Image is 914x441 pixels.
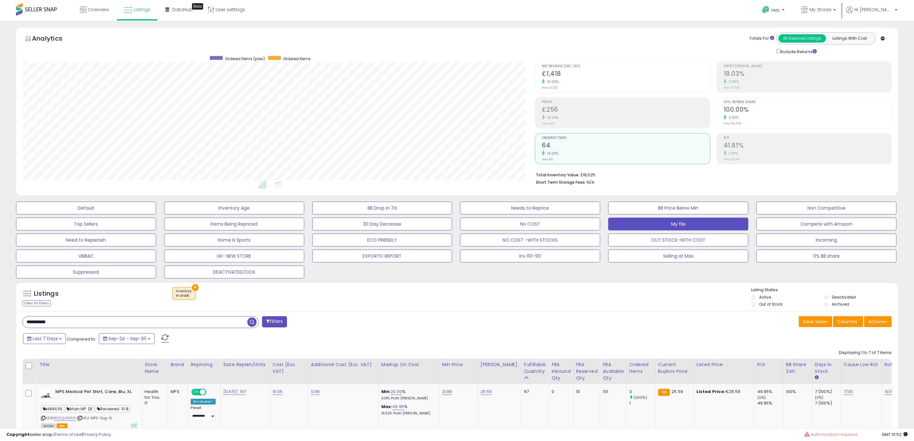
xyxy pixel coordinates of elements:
[32,34,75,44] h5: Analytics
[381,389,391,395] b: Min:
[54,415,76,421] a: B00QJ4O6XI
[756,202,896,214] button: Non Competitive
[724,100,891,104] span: Avg. Buybox Share
[629,361,653,375] div: Ordered Items
[759,301,783,307] label: Out of Stock
[381,404,434,416] div: %
[16,234,156,246] button: Need to Replenish
[672,389,683,395] span: 25.59
[724,136,891,140] span: ROI
[844,361,879,368] div: Cause Low ROI
[381,389,434,401] div: %
[99,333,155,344] button: Sep-24 - Sep-30
[481,361,519,368] div: [PERSON_NAME]
[391,389,402,395] a: 20.00
[6,432,111,438] div: seller snap | |
[658,389,670,396] small: FBA
[524,361,546,375] div: Fulfillable Quantity
[262,316,287,327] button: Filters
[724,157,740,161] small: Prev: 41.29%
[191,361,218,368] div: Repricing
[826,34,873,43] button: Listings With Cost
[83,431,111,437] a: Privacy Policy
[778,34,826,43] button: All Selected Listings
[164,234,304,246] button: Home N Sports
[542,65,710,68] span: Net Revenue (Exc. VAT)
[381,396,434,401] p: 9.18% Profit [PERSON_NAME]
[757,400,783,406] div: 49.95%
[844,389,853,395] a: 7/30
[727,79,739,84] small: 0.39%
[885,361,908,368] div: Notes
[696,389,750,395] div: €25.59
[854,6,893,13] span: Hi [PERSON_NAME]
[381,361,437,368] div: Markup on Cost
[608,202,748,214] button: BB Price Below Min
[608,250,748,262] button: Selling at Max
[809,6,831,13] span: My Stores
[221,359,270,384] th: CSV column name: cust_attr_4_Date Replen/Units
[460,202,600,214] button: Needs to Reprice
[312,202,452,214] button: BB Drop in 7d
[841,359,882,384] th: CSV column name: cust_attr_5_Cause Low ROI
[587,179,594,185] span: N/A
[629,389,655,395] div: 3
[536,180,586,185] b: Short Term Storage Fees:
[311,389,320,395] a: 0.99
[442,361,475,368] div: Min Price
[145,361,165,375] div: Store Name
[696,361,752,368] div: Listed Price
[542,100,710,104] span: Profit
[757,1,791,21] a: Help
[727,115,739,120] small: 0.33%
[815,395,824,400] small: (0%)
[192,284,199,291] button: ×
[392,404,404,410] a: 49.95
[724,65,891,68] span: Profit [PERSON_NAME]
[815,375,819,381] small: Days In Stock.
[759,294,771,300] label: Active
[460,250,600,262] button: Inv 60-90
[756,234,896,246] button: Incoming
[552,361,571,381] div: FBA inbound Qty
[757,395,766,400] small: (0%)
[724,70,891,79] h2: 18.03%
[55,431,82,437] a: Terms of Use
[603,361,624,381] div: FBA Available Qty
[839,350,892,356] div: Displaying 1 to 7 of 7 items
[225,56,265,61] span: Ordered Items (prev)
[164,202,304,214] button: Inventory Age
[542,142,710,150] h2: 64
[608,234,748,246] button: OUT STOCK-WITH COST
[815,389,841,395] div: 7 (100%)
[16,266,156,278] button: Suppressed
[542,86,558,90] small: Prev: £1,232
[176,289,192,298] span: Inventory :
[192,3,203,10] div: Tooltip anchor
[164,250,304,262] button: UK- NEW STORE
[65,405,94,413] span: Main MP: DE
[757,389,783,395] div: 49.95%
[172,6,193,13] span: DataHub
[134,6,150,13] span: Listings
[885,389,892,395] a: N/A
[481,389,492,395] a: 25.59
[757,361,781,368] div: ROI
[882,431,908,437] span: 2025-10-8 10:52 GMT
[55,389,133,397] b: MPS Medical Pet Shirt, Cane, Blu, XL
[16,250,156,262] button: VIRBAC
[381,411,434,416] p: 19.62% Profit [PERSON_NAME]
[23,333,66,344] button: Last 7 Days
[164,266,304,278] button: DEACTIVATED/OOS
[833,316,863,327] button: Columns
[145,389,163,406] div: Health for You IT
[799,316,832,327] button: Save View
[772,48,824,55] div: Include Returns
[542,70,710,79] h2: £1,418
[882,359,910,384] th: CSV column name: cust_attr_3_Notes
[311,361,376,368] div: Additional Cost (Exc. VAT)
[381,404,393,410] b: Max:
[658,361,691,375] div: Current Buybox Price
[312,250,452,262] button: EXPORTS-REPORT
[460,218,600,230] button: No COST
